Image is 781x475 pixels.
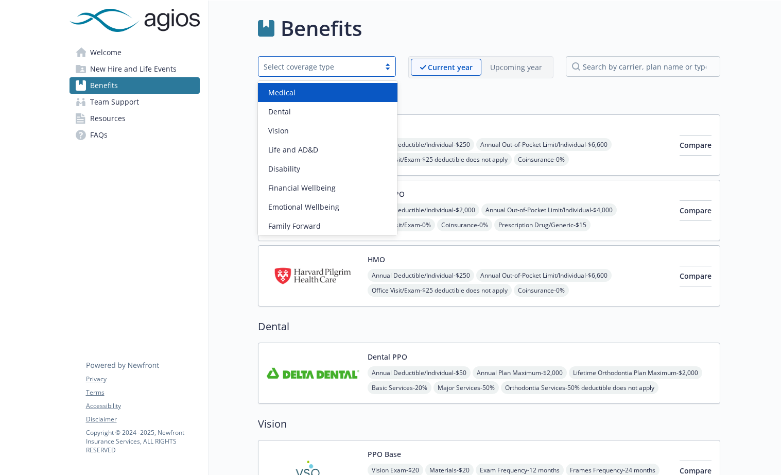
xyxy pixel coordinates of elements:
[680,135,711,156] button: Compare
[501,381,658,394] span: Orthodontia Services - 50% deductible does not apply
[268,163,300,174] span: Disability
[476,269,612,282] span: Annual Out-of-Pocket Limit/Individual - $6,600
[368,254,385,265] button: HMO
[566,56,720,77] input: search by carrier, plan name or type
[86,428,199,454] p: Copyright © 2024 - 2025 , Newfront Insurance Services, ALL RIGHTS RESERVED
[90,110,126,127] span: Resources
[258,416,720,432] h2: Vision
[70,61,200,77] a: New Hire and Life Events
[268,87,296,98] span: Medical
[473,366,567,379] span: Annual Plan Maximum - $2,000
[680,206,711,215] span: Compare
[281,13,362,44] h1: Benefits
[90,61,177,77] span: New Hire and Life Events
[268,182,336,193] span: Financial Wellbeing
[490,62,542,73] p: Upcoming year
[70,127,200,143] a: FAQs
[368,138,474,151] span: Annual Deductible/Individual - $250
[258,319,720,334] h2: Dental
[264,61,375,72] div: Select coverage type
[268,201,339,212] span: Emotional Wellbeing
[267,351,359,395] img: Delta Dental Insurance Company carrier logo
[494,218,591,231] span: Prescription Drug/Generic - $15
[70,110,200,127] a: Resources
[514,153,569,166] span: Coinsurance - 0%
[70,77,200,94] a: Benefits
[267,254,359,298] img: Harvard Pilgrim Health Care carrier logo
[268,144,318,155] span: Life and AD&D
[86,401,199,411] a: Accessibility
[90,127,108,143] span: FAQs
[90,94,139,110] span: Team Support
[680,271,711,281] span: Compare
[368,381,431,394] span: Basic Services - 20%
[680,140,711,150] span: Compare
[680,266,711,286] button: Compare
[368,269,474,282] span: Annual Deductible/Individual - $250
[86,415,199,424] a: Disclaimer
[481,203,617,216] span: Annual Out-of-Pocket Limit/Individual - $4,000
[268,106,291,117] span: Dental
[86,388,199,397] a: Terms
[86,375,199,384] a: Privacy
[70,44,200,61] a: Welcome
[680,200,711,221] button: Compare
[368,218,435,231] span: Office Visit/Exam - 0%
[368,351,407,362] button: Dental PPO
[90,44,122,61] span: Welcome
[70,94,200,110] a: Team Support
[433,381,499,394] span: Major Services - 50%
[368,284,512,297] span: Office Visit/Exam - $25 deductible does not apply
[368,203,479,216] span: Annual Deductible/Individual - $2,000
[90,77,118,94] span: Benefits
[368,153,512,166] span: Office Visit/Exam - $25 deductible does not apply
[476,138,612,151] span: Annual Out-of-Pocket Limit/Individual - $6,600
[268,125,289,136] span: Vision
[368,449,401,460] button: PPO Base
[437,218,492,231] span: Coinsurance - 0%
[428,62,473,73] p: Current year
[514,284,569,297] span: Coinsurance - 0%
[569,366,702,379] span: Lifetime Orthodontia Plan Maximum - $2,000
[258,91,720,106] h2: Medical
[368,366,471,379] span: Annual Deductible/Individual - $50
[268,220,321,231] span: Family Forward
